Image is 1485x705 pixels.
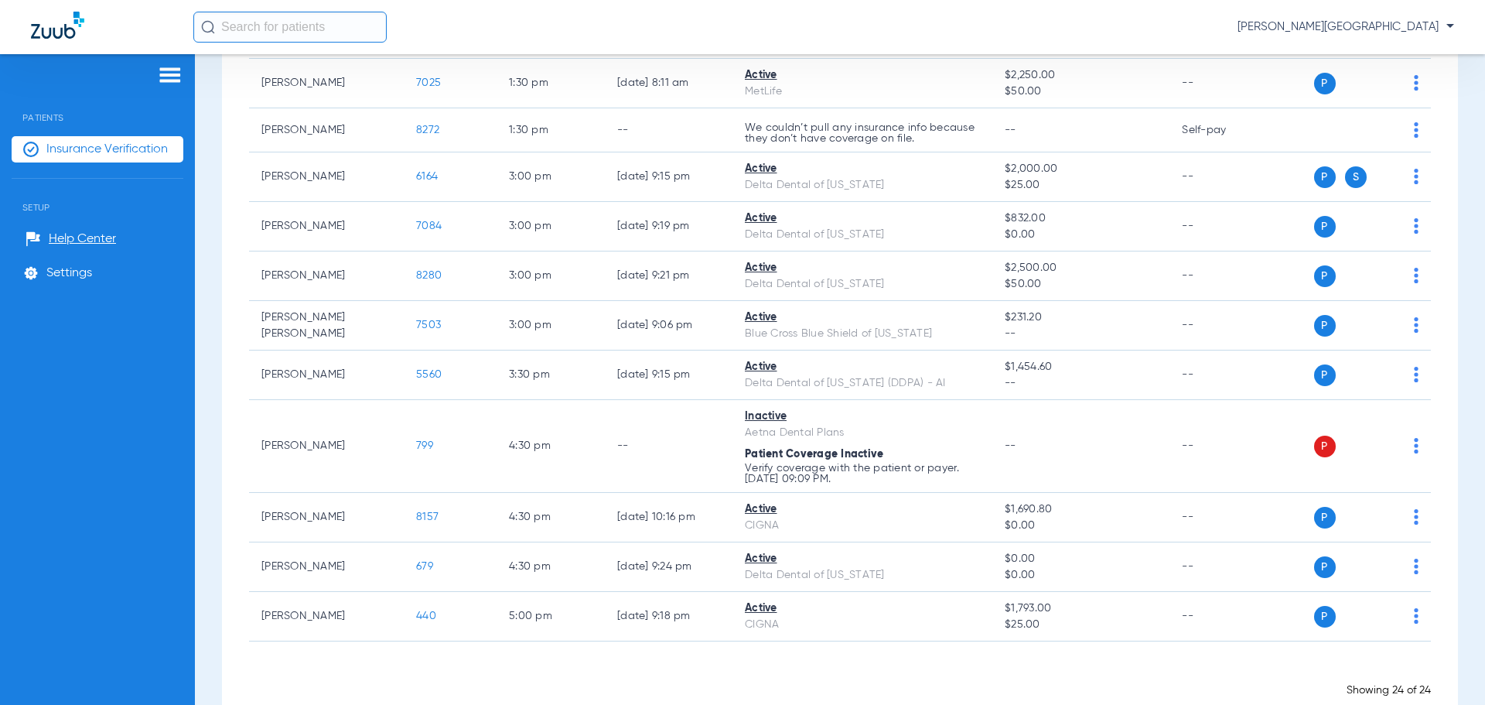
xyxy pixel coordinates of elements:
span: -- [1005,326,1157,342]
td: [PERSON_NAME] [249,252,404,301]
span: $1,690.80 [1005,501,1157,518]
td: -- [1169,542,1274,592]
td: 3:00 PM [497,301,605,351]
td: -- [1169,202,1274,252]
div: Inactive [745,409,980,425]
img: group-dot-blue.svg [1414,559,1418,574]
span: Settings [46,265,92,281]
td: [DATE] 9:21 PM [605,252,732,301]
div: Active [745,551,980,567]
span: P [1314,315,1336,337]
img: group-dot-blue.svg [1414,509,1418,525]
td: [PERSON_NAME] [249,592,404,642]
span: 8157 [416,512,439,522]
td: [PERSON_NAME] [249,59,404,108]
span: [PERSON_NAME][GEOGRAPHIC_DATA] [1237,19,1454,35]
p: Verify coverage with the patient or payer. [DATE] 09:09 PM. [745,463,980,484]
span: $231.20 [1005,310,1157,326]
img: Zuub Logo [31,12,84,39]
div: Active [745,210,980,227]
td: [PERSON_NAME] [249,152,404,202]
span: -- [1005,375,1157,392]
input: Search for patients [193,12,387,43]
td: -- [1169,59,1274,108]
td: [PERSON_NAME] [249,542,404,592]
td: [DATE] 9:19 PM [605,202,732,252]
img: Search Icon [201,20,215,34]
span: 8280 [416,270,442,281]
span: $25.00 [1005,177,1157,193]
span: 5560 [416,369,442,380]
span: $1,793.00 [1005,601,1157,617]
div: Active [745,260,980,276]
td: [PERSON_NAME] [249,108,404,152]
a: Help Center [26,231,116,247]
span: $2,250.00 [1005,67,1157,84]
td: Self-pay [1169,108,1274,152]
div: Active [745,67,980,84]
td: [PERSON_NAME] [249,493,404,542]
span: 440 [416,611,436,621]
span: P [1314,556,1336,578]
span: 679 [416,561,433,572]
td: [PERSON_NAME] [PERSON_NAME] [249,301,404,351]
span: S [1345,166,1367,188]
span: $25.00 [1005,617,1157,633]
td: 1:30 PM [497,59,605,108]
div: Active [745,359,980,375]
span: -- [1005,440,1016,451]
span: Showing 24 of 24 [1347,685,1431,696]
div: Delta Dental of [US_STATE] [745,276,980,293]
td: -- [1169,592,1274,642]
td: 1:30 PM [497,108,605,152]
span: P [1314,73,1336,94]
div: Blue Cross Blue Shield of [US_STATE] [745,326,980,342]
div: Active [745,161,980,177]
div: Aetna Dental Plans [745,425,980,441]
td: -- [1169,351,1274,400]
span: $1,454.60 [1005,359,1157,375]
span: 7084 [416,221,442,231]
span: P [1314,265,1336,287]
td: 4:30 PM [497,493,605,542]
td: -- [1169,493,1274,542]
span: $0.00 [1005,227,1157,243]
div: Delta Dental of [US_STATE] (DDPA) - AI [745,375,980,392]
td: -- [1169,400,1274,493]
img: group-dot-blue.svg [1414,268,1418,283]
td: -- [1169,252,1274,301]
img: group-dot-blue.svg [1414,218,1418,234]
td: [DATE] 9:06 PM [605,301,732,351]
td: [PERSON_NAME] [249,400,404,493]
div: Delta Dental of [US_STATE] [745,567,980,584]
div: Delta Dental of [US_STATE] [745,227,980,243]
span: Patient Coverage Inactive [745,449,883,460]
td: 3:00 PM [497,202,605,252]
span: $2,500.00 [1005,260,1157,276]
td: [PERSON_NAME] [249,351,404,400]
img: group-dot-blue.svg [1414,75,1418,91]
span: P [1314,216,1336,238]
span: -- [1005,125,1016,135]
span: 7503 [416,320,441,330]
td: [PERSON_NAME] [249,202,404,252]
span: P [1314,606,1336,628]
span: $0.00 [1005,518,1157,534]
div: Active [745,310,980,326]
span: Help Center [49,231,116,247]
span: $0.00 [1005,551,1157,567]
span: Patients [12,89,183,123]
span: P [1314,507,1336,529]
div: CIGNA [745,518,980,534]
img: group-dot-blue.svg [1414,169,1418,184]
img: hamburger-icon [158,66,183,84]
img: group-dot-blue.svg [1414,438,1418,453]
td: [DATE] 9:18 PM [605,592,732,642]
td: 3:00 PM [497,252,605,301]
td: [DATE] 10:16 PM [605,493,732,542]
div: Active [745,501,980,518]
td: -- [605,108,732,152]
span: Insurance Verification [46,142,168,157]
span: 8272 [416,125,439,135]
span: $0.00 [1005,567,1157,584]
